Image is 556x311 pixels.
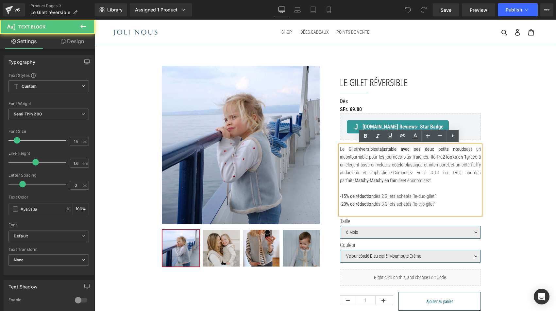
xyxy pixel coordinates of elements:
[21,205,62,213] input: Color
[8,223,89,227] div: Font
[245,127,263,132] span: Le Gilet
[321,3,337,16] a: Mobile
[14,257,24,262] b: None
[95,3,127,16] a: New Library
[534,289,549,304] div: Open Intercom Messenger
[8,151,89,156] div: Line Height
[245,55,313,70] a: Le Gilet réversible
[82,183,88,187] span: px
[8,101,89,106] div: Font Weight
[8,129,89,134] div: Font Size
[401,3,414,16] button: Undo
[245,134,387,156] span: grâce à un élégant tissu en velours côtelé classique et intemporel, et un côté fluffy audacieux e...
[14,233,28,239] i: Default
[68,210,105,247] img: Le Gilet réversible
[281,127,285,132] span: et
[8,195,89,199] div: Text Color
[8,173,89,178] div: Letter Spacing
[506,7,522,12] span: Publish
[245,173,387,188] p: dès 2 Gilets achetés "le-duo-gilet" dès 3 Gilets achetés "le-trio-gilet"
[263,127,281,132] strong: réversible
[290,3,305,16] a: Laptop
[8,280,37,289] div: Text Shadow
[82,139,88,144] span: px
[184,8,201,17] a: SHOP
[245,222,387,230] label: Couleur
[245,150,387,164] span: des parfaits
[13,6,21,14] div: v6
[30,10,70,15] span: Le Gilet réversible
[540,3,553,16] button: More
[3,3,25,16] a: v6
[18,24,45,29] span: Text Block
[268,103,349,111] span: [DOMAIN_NAME] Reviews
[308,158,336,164] span: et économisez:
[8,56,35,65] div: Typography
[18,9,64,16] img: JOLI NOUS
[245,181,279,187] strong: -20% de réduction
[274,3,290,16] a: Desktop
[260,158,308,164] strong: Matchy-Matchy en famille
[67,46,226,205] img: Le Gilet réversible
[205,10,234,15] span: IDÉES CADEAUX
[107,7,123,13] span: Library
[187,10,197,15] span: SHOP
[202,8,238,17] a: IDÉES CADEAUX
[245,127,387,140] span: est un incontournable pour les journées plus fraîches. Il
[285,127,372,132] strong: ajustable avec ses deux petits nœuds
[30,3,95,9] a: Product Pages
[188,210,225,247] img: Le Gilet réversible
[332,279,359,285] span: Ajouter au panier
[417,3,430,16] button: Redo
[22,84,37,89] b: Custom
[245,86,267,94] span: SFr. 69.00
[8,73,89,78] div: Text Styles
[73,203,89,215] div: %
[239,8,278,17] a: POINTS DE VENTE
[339,134,348,140] span: offre
[135,7,187,13] div: Assigned 1 Product
[470,7,487,13] span: Preview
[441,7,451,13] span: Save
[299,150,379,156] span: Composez votre DUO ou TRIO pour
[8,297,68,304] div: Enable
[348,134,372,140] strong: 2 looks en 1
[245,78,253,85] strong: Dès
[304,272,386,291] button: Ajouter au panier
[82,161,88,165] span: em
[462,3,495,16] a: Preview
[108,210,145,247] img: Le Gilet réversible
[148,210,185,247] img: Le Gilet réversible
[245,199,387,206] label: Taille
[305,3,321,16] a: Tablet
[14,112,42,116] b: Semi Thin 200
[242,10,275,15] span: POINTS DE VENTE
[49,34,96,49] a: Design
[322,104,349,110] span: - Star Badge
[8,247,89,252] div: Text Transform
[245,174,279,180] strong: -15% de réduction
[498,3,538,16] button: Publish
